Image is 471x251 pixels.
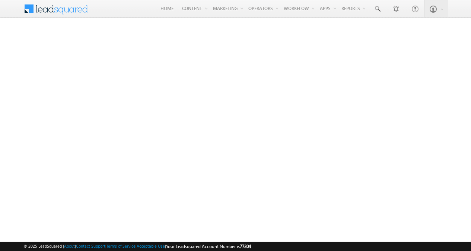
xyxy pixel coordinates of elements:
a: Contact Support [76,244,105,248]
a: About [64,244,75,248]
span: © 2025 LeadSquared | | | | | [23,243,251,250]
a: Terms of Service [106,244,136,248]
a: Acceptable Use [137,244,165,248]
span: Your Leadsquared Account Number is [166,244,251,249]
span: 77304 [240,244,251,249]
